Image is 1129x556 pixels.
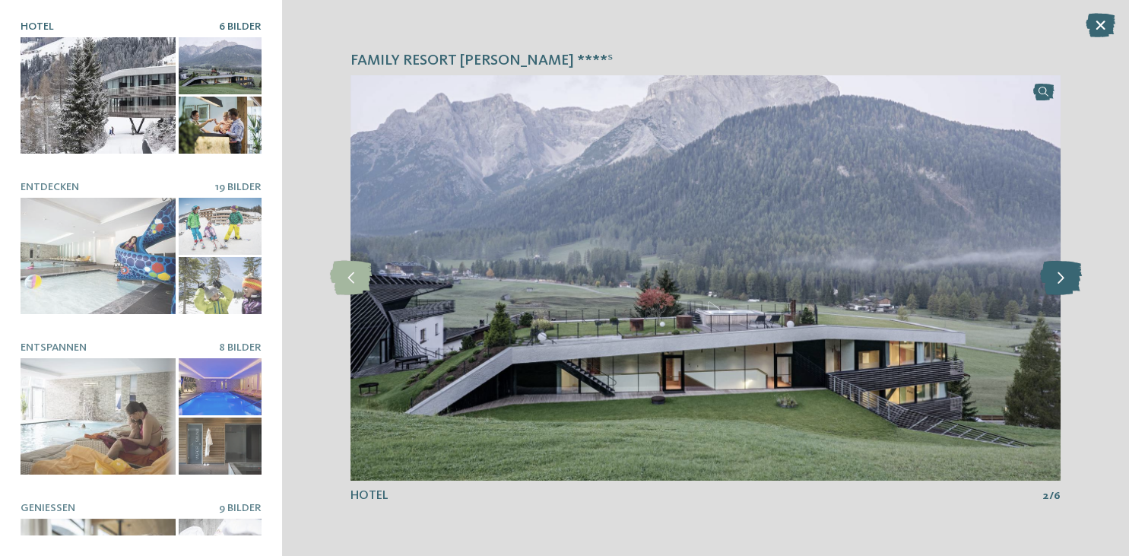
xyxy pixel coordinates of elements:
span: Genießen [21,503,75,513]
span: 19 Bilder [215,182,262,192]
span: 6 [1054,488,1061,504]
span: Family Resort [PERSON_NAME] ****ˢ [350,51,613,72]
span: 8 Bilder [219,342,262,353]
img: Family Resort Rainer ****ˢ [350,75,1061,481]
span: Hotel [350,490,388,502]
span: Entspannen [21,342,87,353]
span: 6 Bilder [219,21,262,32]
span: / [1049,488,1054,504]
span: Entdecken [21,182,79,192]
span: 2 [1042,488,1049,504]
span: Hotel [21,21,54,32]
span: 9 Bilder [219,503,262,513]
